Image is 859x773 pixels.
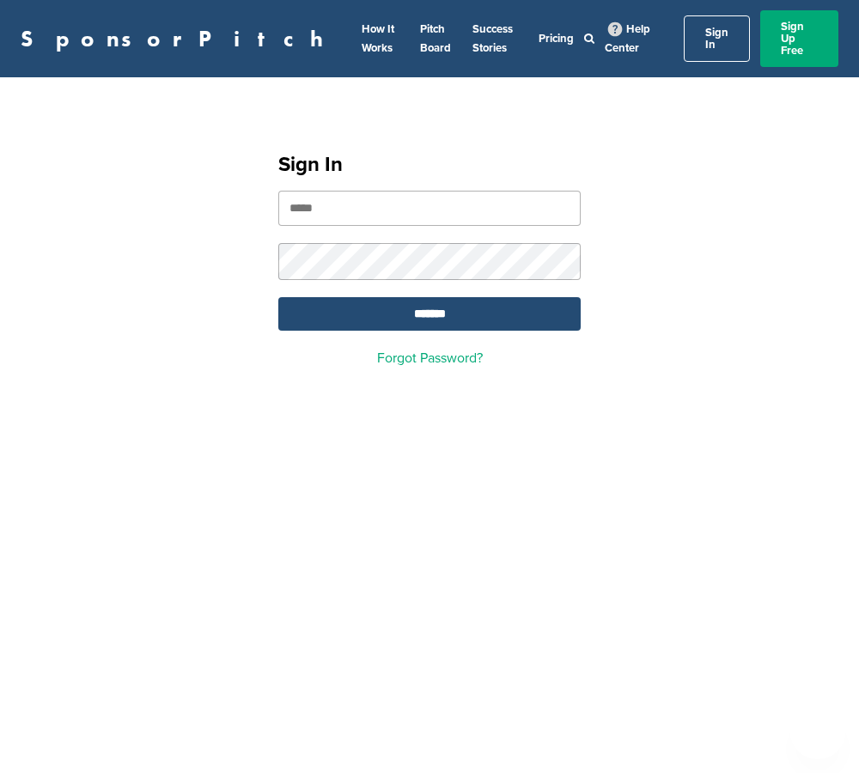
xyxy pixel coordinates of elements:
a: Pricing [539,32,574,46]
a: Help Center [605,19,650,58]
a: SponsorPitch [21,27,334,50]
a: Sign Up Free [760,10,838,67]
a: How It Works [362,22,394,55]
a: Success Stories [472,22,513,55]
a: Sign In [684,15,750,62]
a: Pitch Board [420,22,451,55]
iframe: Button to launch messaging window [790,704,845,759]
a: Forgot Password? [377,350,483,367]
h1: Sign In [278,149,581,180]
